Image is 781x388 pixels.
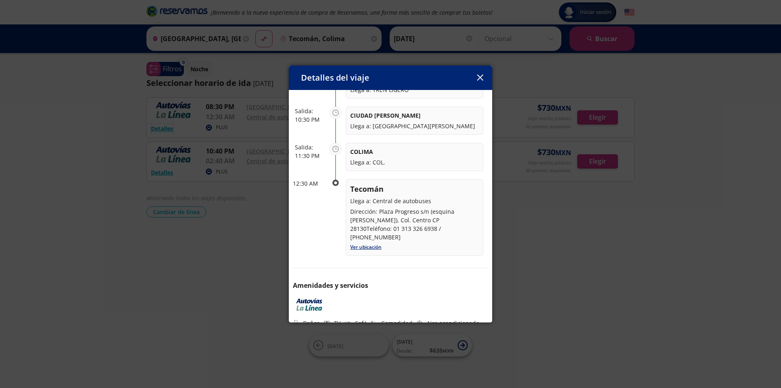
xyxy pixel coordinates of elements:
p: Detalles del viaje [301,72,369,84]
img: AUTOVÍAS Y LA LÍNEA [293,298,325,311]
p: Llega a: Central de autobuses [350,197,479,205]
p: Llega a: [GEOGRAPHIC_DATA][PERSON_NAME] [350,122,479,130]
p: Comodidad [381,319,412,327]
p: TV [334,319,340,327]
p: Amenidades y servicios [293,281,488,290]
p: Dirección: Plaza Progreso s/n (esquina [PERSON_NAME]), Col. Centro CP 28130Teléfono: 01 313 326 6... [350,207,479,241]
p: 10:30 PM [295,115,325,124]
p: Llega a: TREN LIGERO [350,85,479,94]
p: Tecomán [350,184,479,195]
p: CIUDAD [PERSON_NAME] [350,111,479,120]
p: Llega a: COL. [350,158,479,167]
p: Salida: [295,143,325,151]
p: 12:30 AM [293,179,325,188]
p: Baños [303,319,320,327]
p: Salida: [295,107,325,115]
p: COLIMA [350,147,479,156]
p: 11:30 PM [295,151,325,160]
p: Café [355,319,367,327]
a: Ver ubicación [350,243,382,250]
p: Aire acondicionado [427,319,479,327]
